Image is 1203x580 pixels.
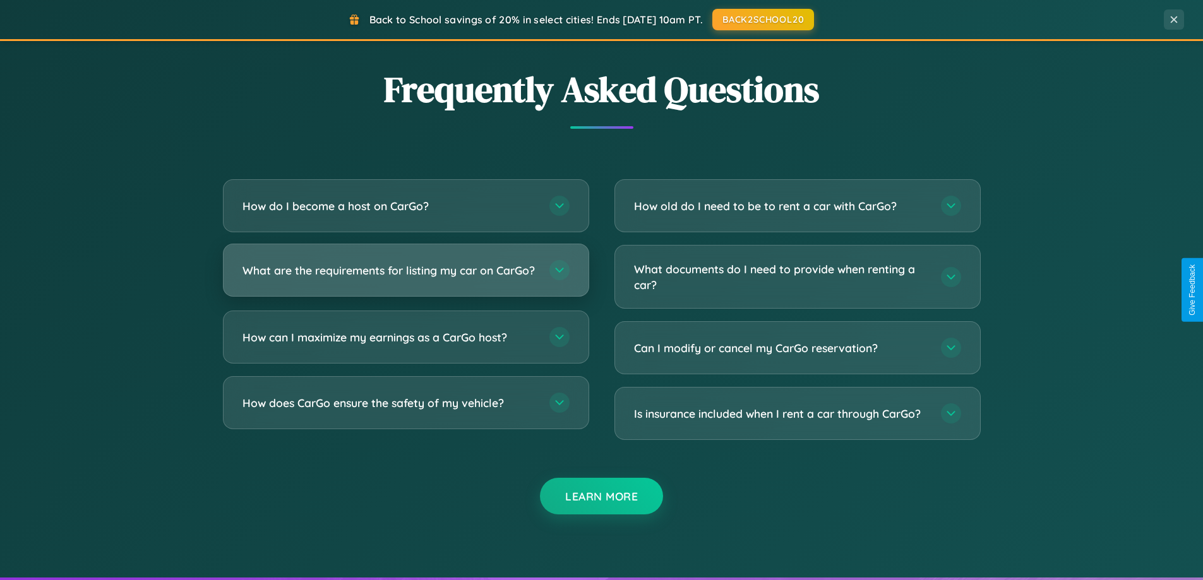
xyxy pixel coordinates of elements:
[540,478,663,514] button: Learn More
[634,198,928,214] h3: How old do I need to be to rent a car with CarGo?
[1188,264,1197,316] div: Give Feedback
[634,406,928,422] h3: Is insurance included when I rent a car through CarGo?
[369,13,703,26] span: Back to School savings of 20% in select cities! Ends [DATE] 10am PT.
[634,340,928,356] h3: Can I modify or cancel my CarGo reservation?
[712,9,814,30] button: BACK2SCHOOL20
[242,395,537,411] h3: How does CarGo ensure the safety of my vehicle?
[223,65,981,114] h2: Frequently Asked Questions
[242,263,537,278] h3: What are the requirements for listing my car on CarGo?
[634,261,928,292] h3: What documents do I need to provide when renting a car?
[242,198,537,214] h3: How do I become a host on CarGo?
[242,329,537,345] h3: How can I maximize my earnings as a CarGo host?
